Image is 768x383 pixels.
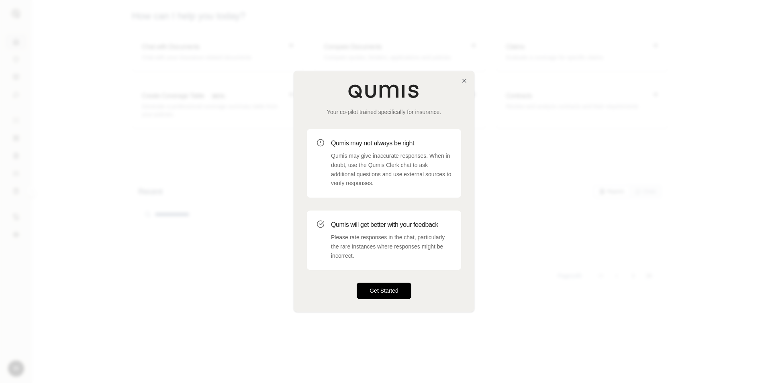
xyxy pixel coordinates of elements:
[331,220,451,230] h3: Qumis will get better with your feedback
[331,139,451,148] h3: Qumis may not always be right
[348,84,420,98] img: Qumis Logo
[357,283,411,299] button: Get Started
[307,108,461,116] p: Your co-pilot trained specifically for insurance.
[331,233,451,260] p: Please rate responses in the chat, particularly the rare instances where responses might be incor...
[331,151,451,188] p: Qumis may give inaccurate responses. When in doubt, use the Qumis Clerk chat to ask additional qu...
